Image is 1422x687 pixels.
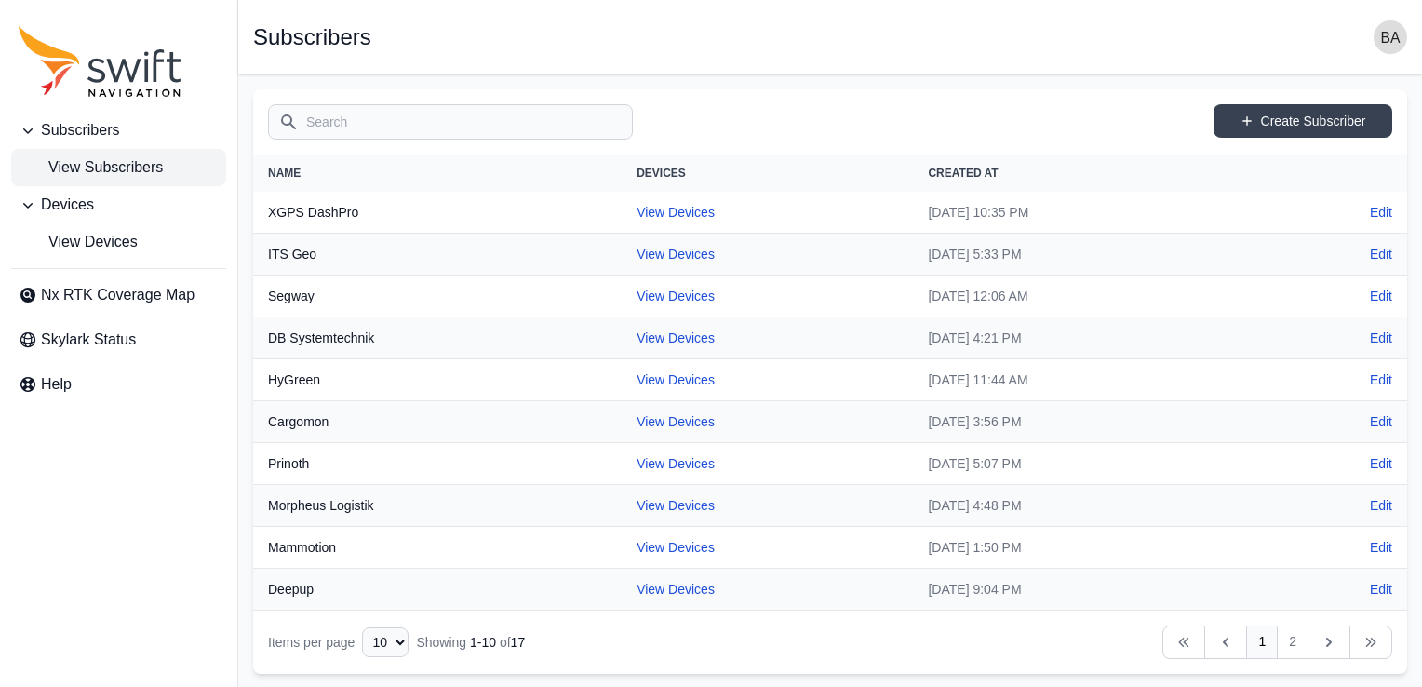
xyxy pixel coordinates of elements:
[253,611,1407,674] nav: Table navigation
[1374,20,1407,54] img: user photo
[637,456,715,471] a: View Devices
[913,443,1266,485] td: [DATE] 5:07 PM
[1370,496,1392,515] a: Edit
[11,149,226,186] a: View Subscribers
[913,485,1266,527] td: [DATE] 4:48 PM
[637,372,715,387] a: View Devices
[913,359,1266,401] td: [DATE] 11:44 AM
[253,527,622,569] th: Mammotion
[913,401,1266,443] td: [DATE] 3:56 PM
[268,635,355,650] span: Items per page
[41,119,119,141] span: Subscribers
[1370,245,1392,263] a: Edit
[268,104,633,140] input: Search
[913,569,1266,611] td: [DATE] 9:04 PM
[1370,329,1392,347] a: Edit
[637,498,715,513] a: View Devices
[362,627,409,657] select: Display Limit
[253,26,371,48] h1: Subscribers
[637,289,715,303] a: View Devices
[1277,626,1308,659] a: 2
[913,192,1266,234] td: [DATE] 10:35 PM
[41,329,136,351] span: Skylark Status
[1370,412,1392,431] a: Edit
[11,112,226,149] button: Subscribers
[1370,580,1392,599] a: Edit
[253,317,622,359] th: DB Systemtechnik
[253,359,622,401] th: HyGreen
[1246,626,1278,659] a: 1
[1370,287,1392,305] a: Edit
[253,485,622,527] th: Morpheus Logistik
[913,527,1266,569] td: [DATE] 1:50 PM
[41,284,195,306] span: Nx RTK Coverage Map
[253,155,622,192] th: Name
[253,234,622,276] th: ITS Geo
[470,635,496,650] span: 1 - 10
[637,205,715,220] a: View Devices
[637,582,715,597] a: View Devices
[41,373,72,396] span: Help
[637,414,715,429] a: View Devices
[913,276,1266,317] td: [DATE] 12:06 AM
[253,401,622,443] th: Cargomon
[416,633,525,652] div: Showing of
[11,366,226,403] a: Help
[913,234,1266,276] td: [DATE] 5:33 PM
[637,540,715,555] a: View Devices
[511,635,526,650] span: 17
[253,192,622,234] th: XGPS DashPro
[253,569,622,611] th: Deepup
[11,223,226,261] a: View Devices
[41,194,94,216] span: Devices
[1370,203,1392,222] a: Edit
[637,330,715,345] a: View Devices
[1370,538,1392,557] a: Edit
[19,156,163,179] span: View Subscribers
[1370,370,1392,389] a: Edit
[11,321,226,358] a: Skylark Status
[253,276,622,317] th: Segway
[913,317,1266,359] td: [DATE] 4:21 PM
[11,276,226,314] a: Nx RTK Coverage Map
[1214,104,1392,138] a: Create Subscriber
[913,155,1266,192] th: Created At
[19,231,138,253] span: View Devices
[1370,454,1392,473] a: Edit
[622,155,913,192] th: Devices
[637,247,715,262] a: View Devices
[11,186,226,223] button: Devices
[253,443,622,485] th: Prinoth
